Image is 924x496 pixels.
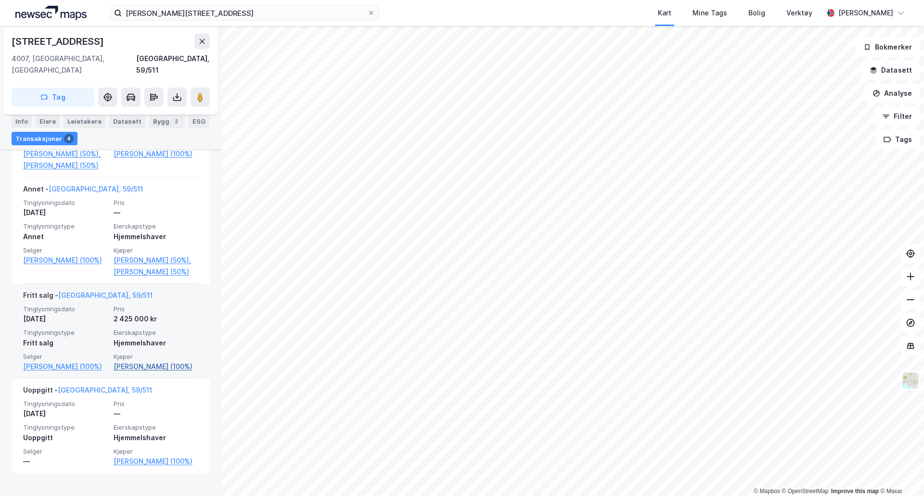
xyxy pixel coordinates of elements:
[23,447,108,456] span: Selger
[23,222,108,230] span: Tinglysningstype
[114,447,198,456] span: Kjøper
[23,361,108,372] a: [PERSON_NAME] (100%)
[23,329,108,337] span: Tinglysningstype
[122,6,367,20] input: Søk på adresse, matrikkel, gårdeiere, leietakere eller personer
[64,114,105,128] div: Leietakere
[693,7,727,19] div: Mine Tags
[23,408,108,420] div: [DATE]
[855,38,920,57] button: Bokmerker
[114,408,198,420] div: —
[36,114,60,128] div: Eiere
[23,337,108,349] div: Fritt salg
[12,34,106,49] div: [STREET_ADDRESS]
[875,130,920,149] button: Tags
[12,88,94,107] button: Tag
[114,148,198,160] a: [PERSON_NAME] (100%)
[114,432,198,444] div: Hjemmelshaver
[23,305,108,313] span: Tinglysningsdato
[12,132,77,145] div: Transaksjoner
[64,134,74,143] div: 4
[23,183,143,199] div: Annet -
[49,185,143,193] a: [GEOGRAPHIC_DATA], 59/511
[838,7,893,19] div: [PERSON_NAME]
[171,116,181,126] div: 2
[901,371,920,390] img: Z
[876,450,924,496] div: Kontrollprogram for chat
[114,361,198,372] a: [PERSON_NAME] (100%)
[23,313,108,325] div: [DATE]
[754,488,780,495] a: Mapbox
[23,207,108,218] div: [DATE]
[58,291,153,299] a: [GEOGRAPHIC_DATA], 59/511
[114,305,198,313] span: Pris
[831,488,879,495] a: Improve this map
[114,313,198,325] div: 2 425 000 kr
[114,456,198,467] a: [PERSON_NAME] (100%)
[114,207,198,218] div: —
[114,423,198,432] span: Eierskapstype
[23,148,108,160] a: [PERSON_NAME] (50%),
[136,53,210,76] div: [GEOGRAPHIC_DATA], 59/511
[58,386,152,394] a: [GEOGRAPHIC_DATA], 59/511
[23,456,108,467] div: —
[861,61,920,80] button: Datasett
[864,84,920,103] button: Analyse
[786,7,812,19] div: Verktøy
[23,400,108,408] span: Tinglysningsdato
[114,231,198,242] div: Hjemmelshaver
[874,107,920,126] button: Filter
[114,266,198,278] a: [PERSON_NAME] (50%)
[114,254,198,266] a: [PERSON_NAME] (50%),
[23,254,108,266] a: [PERSON_NAME] (100%)
[114,337,198,349] div: Hjemmelshaver
[748,7,765,19] div: Bolig
[12,53,136,76] div: 4007, [GEOGRAPHIC_DATA], [GEOGRAPHIC_DATA]
[876,450,924,496] iframe: Chat Widget
[189,114,209,128] div: ESG
[15,6,87,20] img: logo.a4113a55bc3d86da70a041830d287a7e.svg
[658,7,671,19] div: Kart
[109,114,145,128] div: Datasett
[782,488,829,495] a: OpenStreetMap
[23,160,108,171] a: [PERSON_NAME] (50%)
[23,231,108,242] div: Annet
[23,423,108,432] span: Tinglysningstype
[114,400,198,408] span: Pris
[23,432,108,444] div: Uoppgitt
[114,329,198,337] span: Eierskapstype
[149,114,185,128] div: Bygg
[23,384,152,400] div: Uoppgitt -
[114,246,198,254] span: Kjøper
[23,246,108,254] span: Selger
[12,114,32,128] div: Info
[23,199,108,207] span: Tinglysningsdato
[23,353,108,361] span: Selger
[114,353,198,361] span: Kjøper
[114,222,198,230] span: Eierskapstype
[23,290,153,305] div: Fritt salg -
[114,199,198,207] span: Pris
